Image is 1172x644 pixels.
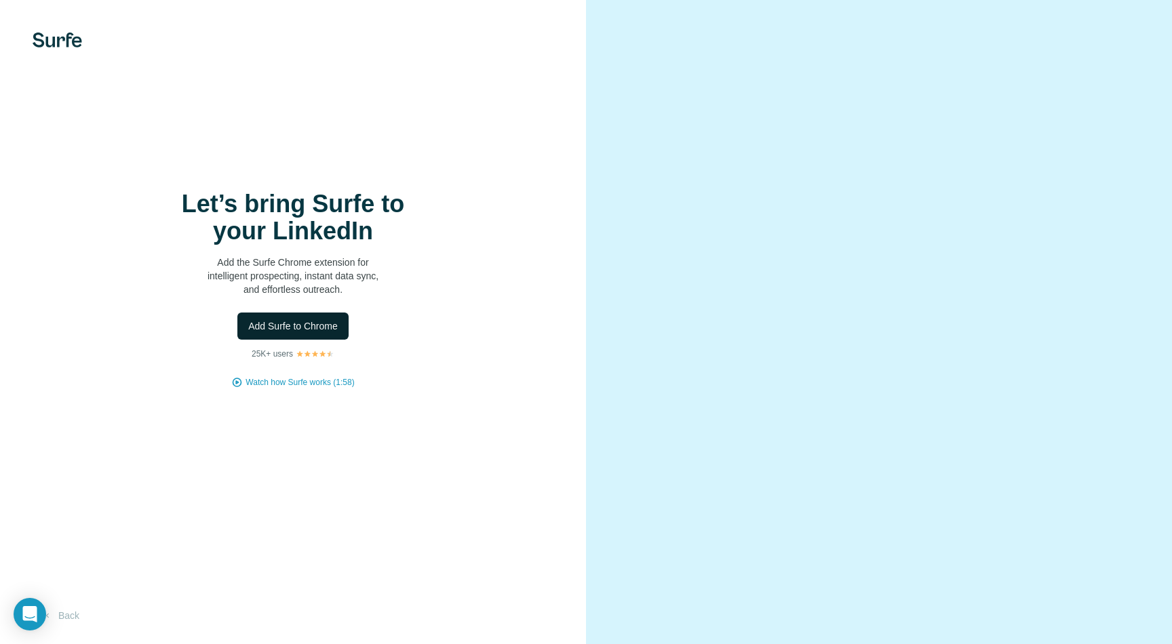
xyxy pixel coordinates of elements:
[237,313,349,340] button: Add Surfe to Chrome
[252,348,293,360] p: 25K+ users
[296,350,334,358] img: Rating Stars
[157,190,429,245] h1: Let’s bring Surfe to your LinkedIn
[33,603,89,628] button: Back
[14,598,46,630] div: Open Intercom Messenger
[248,319,338,333] span: Add Surfe to Chrome
[33,33,82,47] img: Surfe's logo
[246,376,354,388] button: Watch how Surfe works (1:58)
[157,256,429,296] p: Add the Surfe Chrome extension for intelligent prospecting, instant data sync, and effortless out...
